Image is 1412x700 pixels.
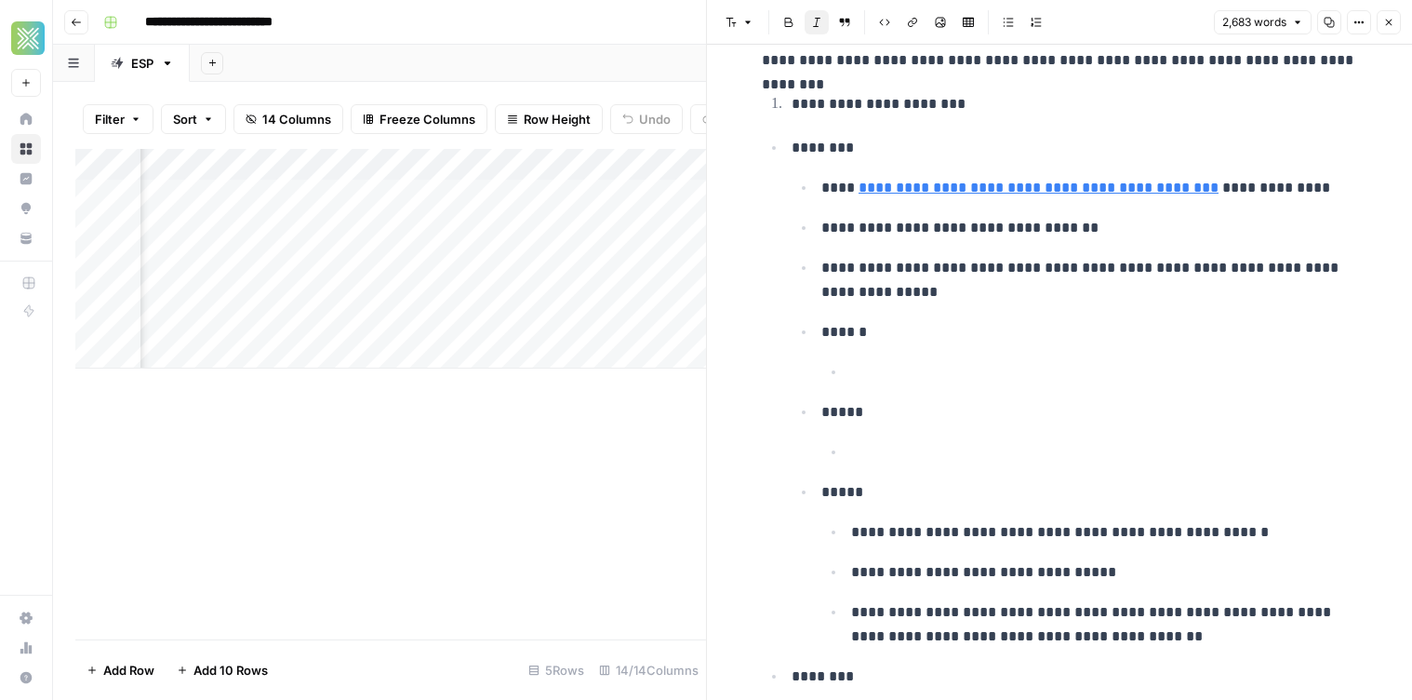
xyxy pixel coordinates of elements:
[11,194,41,223] a: Opportunities
[262,110,331,128] span: 14 Columns
[521,655,592,685] div: 5 Rows
[233,104,343,134] button: 14 Columns
[11,164,41,194] a: Insights
[592,655,706,685] div: 14/14 Columns
[11,21,45,55] img: Xponent21 Logo
[610,104,683,134] button: Undo
[524,110,591,128] span: Row Height
[11,633,41,663] a: Usage
[131,54,153,73] div: ESP
[173,110,197,128] span: Sort
[83,104,153,134] button: Filter
[351,104,487,134] button: Freeze Columns
[11,134,41,164] a: Browse
[193,661,268,680] span: Add 10 Rows
[11,663,41,693] button: Help + Support
[95,45,190,82] a: ESP
[95,110,125,128] span: Filter
[161,104,226,134] button: Sort
[380,110,475,128] span: Freeze Columns
[166,655,279,685] button: Add 10 Rows
[495,104,603,134] button: Row Height
[639,110,671,128] span: Undo
[75,655,166,685] button: Add Row
[1214,10,1312,34] button: 2,683 words
[11,603,41,633] a: Settings
[11,15,41,61] button: Workspace: Xponent21
[11,223,41,253] a: Your Data
[1222,14,1286,31] span: 2,683 words
[103,661,154,680] span: Add Row
[11,104,41,134] a: Home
